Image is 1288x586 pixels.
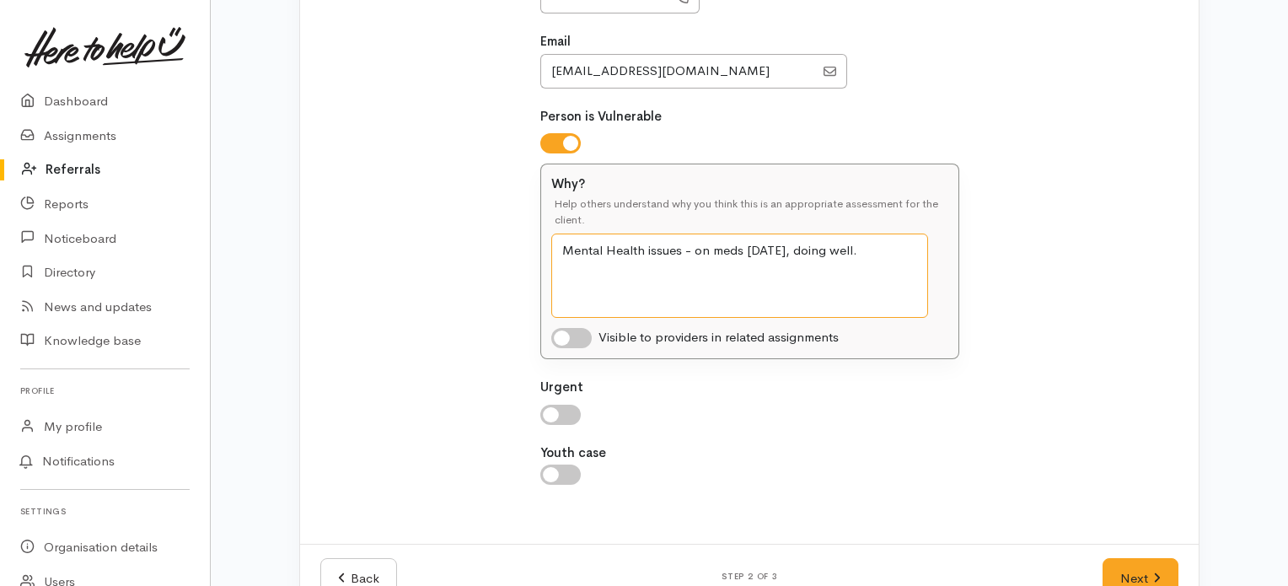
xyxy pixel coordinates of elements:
label: Person is Vulnerable [540,107,662,126]
label: Email [540,32,571,51]
label: Why? [551,175,585,194]
div: Help others understand why you think this is an appropriate assessment for the client. [551,196,948,234]
label: Urgent [540,378,583,397]
div: Visible to providers in related assignments [598,328,839,348]
h6: Profile [20,379,190,402]
h6: Step 2 of 3 [417,572,1081,581]
h6: Settings [20,500,190,523]
label: Youth case [540,444,606,463]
